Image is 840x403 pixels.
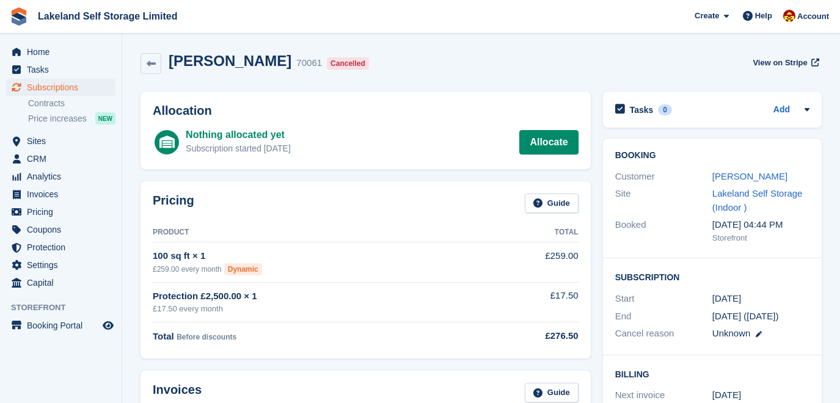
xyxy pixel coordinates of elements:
img: stora-icon-8386f47178a22dfd0bd8f6a31ec36ba5ce8667c1dd55bd0f319d3a0aa187defe.svg [10,7,28,26]
div: Cancelled [327,57,369,70]
span: Help [755,10,772,22]
div: End [615,310,712,324]
a: menu [6,133,115,150]
div: £17.50 every month [153,303,480,315]
a: Lakeland Self Storage Limited [33,6,183,26]
span: Coupons [27,221,100,238]
div: Dynamic [224,263,262,275]
div: Site [615,187,712,214]
a: Add [773,103,790,117]
div: 70061 [296,56,322,70]
a: Contracts [28,98,115,109]
a: menu [6,317,115,334]
h2: Invoices [153,383,202,403]
th: Product [153,223,480,242]
td: £259.00 [480,242,579,282]
time: 2025-01-25 01:00:00 UTC [712,292,741,306]
span: Booking Portal [27,317,100,334]
a: Guide [525,194,579,214]
span: Pricing [27,203,100,220]
div: [DATE] 04:44 PM [712,218,809,232]
div: Nothing allocated yet [186,128,291,142]
span: Sites [27,133,100,150]
a: Lakeland Self Storage (Indoor ) [712,188,803,212]
div: £259.00 every month [153,263,480,275]
a: Allocate [519,130,578,154]
span: Subscriptions [27,79,100,96]
div: [DATE] [712,388,809,402]
a: menu [6,256,115,274]
span: Price increases [28,113,87,125]
h2: Pricing [153,194,194,214]
span: Tasks [27,61,100,78]
span: [DATE] ([DATE]) [712,311,779,321]
a: View on Stripe [748,53,822,73]
span: CRM [27,150,100,167]
a: [PERSON_NAME] [712,171,787,181]
span: Analytics [27,168,100,185]
span: Before discounts [177,333,236,341]
div: £276.50 [480,329,579,343]
a: menu [6,274,115,291]
h2: [PERSON_NAME] [169,53,291,69]
a: menu [6,186,115,203]
div: Customer [615,170,712,184]
img: Diane Carney [783,10,795,22]
a: menu [6,150,115,167]
th: Total [480,223,579,242]
div: Next invoice [615,388,712,402]
div: Protection £2,500.00 × 1 [153,289,480,303]
span: Storefront [11,302,122,314]
div: NEW [95,112,115,125]
h2: Tasks [630,104,654,115]
a: Preview store [101,318,115,333]
div: Subscription started [DATE] [186,142,291,155]
a: menu [6,221,115,238]
span: Home [27,43,100,60]
a: menu [6,168,115,185]
td: £17.50 [480,282,579,322]
div: Cancel reason [615,327,712,341]
span: Create [695,10,719,22]
h2: Booking [615,151,809,161]
div: Start [615,292,712,306]
a: menu [6,43,115,60]
a: menu [6,61,115,78]
h2: Subscription [615,270,809,283]
div: Booked [615,218,712,244]
a: Guide [525,383,579,403]
a: menu [6,239,115,256]
div: 0 [658,104,672,115]
h2: Billing [615,368,809,380]
div: 100 sq ft × 1 [153,249,480,263]
span: View on Stripe [753,57,807,69]
a: menu [6,203,115,220]
h2: Allocation [153,104,579,118]
a: Price increases NEW [28,112,115,125]
a: menu [6,79,115,96]
div: Storefront [712,232,809,244]
span: Capital [27,274,100,291]
span: Protection [27,239,100,256]
span: Account [797,10,829,23]
span: Settings [27,256,100,274]
span: Total [153,331,174,341]
span: Unknown [712,328,751,338]
span: Invoices [27,186,100,203]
